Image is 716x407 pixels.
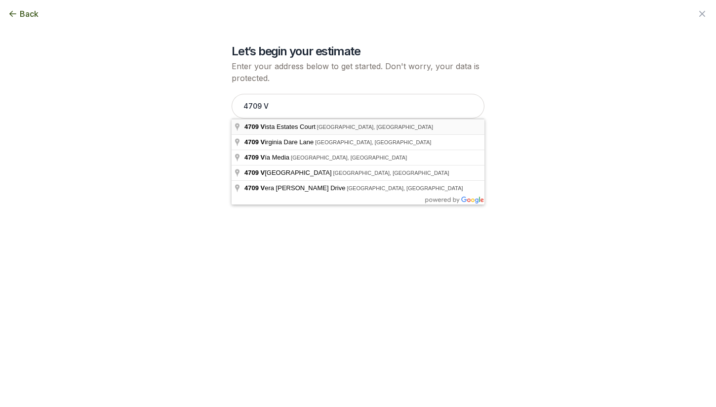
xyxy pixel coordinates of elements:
[261,123,265,130] span: V
[244,184,347,192] span: era [PERSON_NAME] Drive
[261,154,265,161] span: V
[317,124,433,130] span: [GEOGRAPHIC_DATA], [GEOGRAPHIC_DATA]
[244,154,291,161] span: ía Media
[261,138,265,146] span: V
[244,154,259,161] span: 4709
[232,60,484,84] p: Enter your address below to get started. Don't worry, your data is protected.
[315,139,431,145] span: [GEOGRAPHIC_DATA], [GEOGRAPHIC_DATA]
[8,8,39,20] button: Back
[244,169,333,176] span: [GEOGRAPHIC_DATA]
[244,169,259,176] span: 4709
[261,169,265,176] span: V
[333,170,449,176] span: [GEOGRAPHIC_DATA], [GEOGRAPHIC_DATA]
[232,94,484,119] input: Enter your address
[244,138,315,146] span: irginia Dare Lane
[20,8,39,20] span: Back
[347,185,463,191] span: [GEOGRAPHIC_DATA], [GEOGRAPHIC_DATA]
[261,184,265,192] span: V
[232,43,484,59] h2: Let’s begin your estimate
[244,123,317,130] span: ista Estates Court
[244,184,259,192] span: 4709
[291,155,407,161] span: [GEOGRAPHIC_DATA], [GEOGRAPHIC_DATA]
[244,138,259,146] span: 4709
[244,123,259,130] span: 4709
